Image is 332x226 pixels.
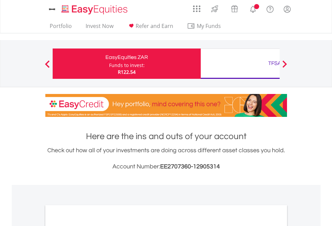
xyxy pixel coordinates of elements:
span: Refer and Earn [136,22,173,30]
a: FAQ's and Support [262,2,279,15]
h1: Here are the ins and outs of your account [45,130,287,142]
a: My Profile [279,2,296,17]
span: R122.54 [118,69,136,75]
img: vouchers-v2.svg [229,3,240,14]
a: Home page [59,2,130,15]
span: EE2707360-12905314 [160,163,220,170]
a: Notifications [244,2,262,15]
a: Portfolio [47,23,75,33]
button: Next [278,64,291,70]
img: grid-menu-icon.svg [193,5,200,12]
a: AppsGrid [189,2,205,12]
a: Invest Now [83,23,116,33]
img: EasyEquities_Logo.png [60,4,130,15]
span: My Funds [187,22,231,30]
button: Previous [41,64,54,70]
div: Funds to invest: [109,62,145,69]
img: EasyCredit Promotion Banner [45,94,287,117]
h3: Account Number: [45,162,287,171]
div: EasyEquities ZAR [57,53,197,62]
div: Check out how all of your investments are doing across different asset classes you hold. [45,146,287,171]
img: thrive-v2.svg [209,3,220,14]
a: Vouchers [225,2,244,14]
a: Refer and Earn [125,23,176,33]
